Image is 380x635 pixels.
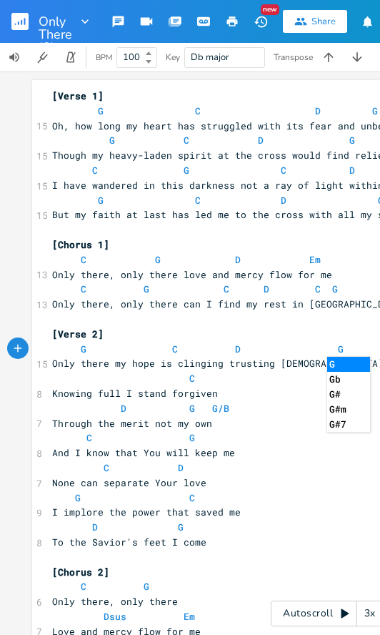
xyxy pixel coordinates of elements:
span: G [98,194,104,207]
li: G [327,357,370,372]
span: G [178,521,184,533]
span: D [258,134,264,147]
span: [Verse 2] [52,328,104,340]
span: G [109,134,115,147]
span: G/B [212,402,229,415]
span: Db major [191,51,229,64]
div: Share [311,15,336,28]
span: G [98,104,104,117]
span: G [144,580,149,593]
span: C [281,164,286,177]
span: Through the merit not my own [52,417,212,430]
li: G#m [327,402,370,417]
div: BPM [96,54,112,61]
span: G [189,431,195,444]
span: D [349,164,355,177]
span: To thе Savior's feet I come [52,536,206,548]
span: C [81,253,86,266]
span: Em [309,253,321,266]
span: G [81,343,86,355]
span: C [189,491,195,504]
span: G [338,343,344,355]
button: Share [283,10,347,33]
span: C [195,194,201,207]
span: D [281,194,286,207]
span: None can separate Your love [52,476,206,489]
span: G [144,282,149,295]
span: [Chorus 2] [52,566,109,579]
span: D [235,343,241,355]
span: And I know that You will keep me [52,446,235,459]
span: Dsus [104,610,126,623]
span: Only there, only there love and mercy flow for me [52,268,332,281]
span: I implore thе power that saved me [52,506,241,518]
span: [Verse 1] [52,89,104,102]
span: D [264,282,269,295]
span: D [315,104,321,117]
span: G [75,491,81,504]
span: C [81,282,86,295]
span: Knowing full I stand forgiven [52,387,218,400]
span: G [332,282,338,295]
span: C [172,343,178,355]
span: C [81,580,86,593]
div: Transpose [274,53,313,61]
span: C [92,164,98,177]
span: D [235,253,241,266]
span: C [104,461,109,474]
li: Gb [327,372,370,387]
div: Key [166,53,180,61]
span: Em [184,610,195,623]
span: C [189,372,195,385]
button: New [246,9,275,34]
span: C [315,282,321,295]
span: C [86,431,92,444]
span: C [224,282,229,295]
span: D [178,461,184,474]
span: [Chorus 1] [52,238,109,251]
li: G#7 [327,417,370,432]
span: G [349,134,355,147]
span: G [155,253,161,266]
span: Only there, only there [52,595,178,608]
li: G# [327,387,370,402]
span: D [121,402,126,415]
span: G [372,104,378,117]
span: G [184,164,189,177]
div: New [261,4,279,15]
span: C [195,104,201,117]
span: G [189,402,195,415]
span: Only There (3) [39,15,72,28]
span: C [184,134,189,147]
span: D [92,521,98,533]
